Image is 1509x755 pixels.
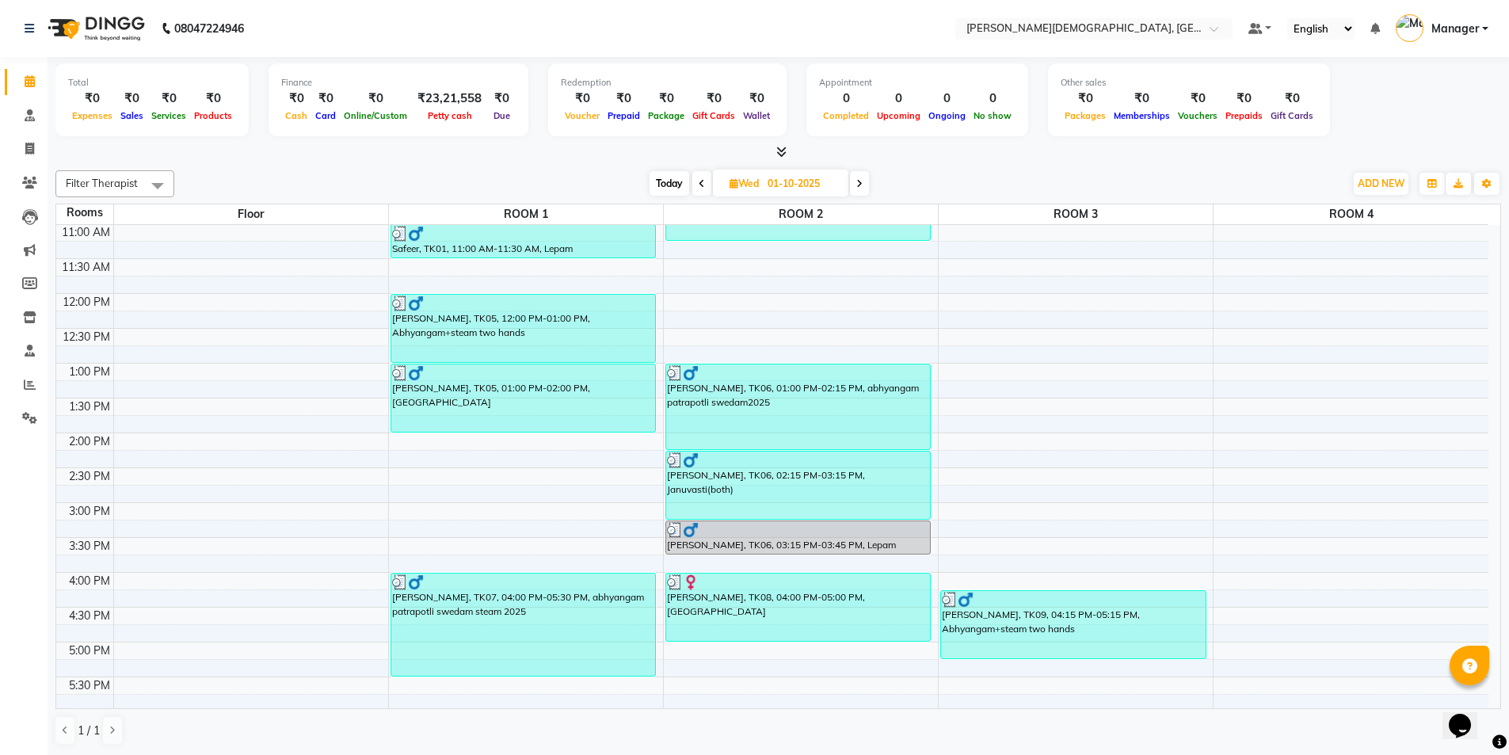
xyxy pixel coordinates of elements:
div: ₹0 [644,90,688,108]
div: Total [68,76,236,90]
span: Prepaid [604,110,644,121]
span: Package [644,110,688,121]
div: Safeer, TK01, 11:00 AM-11:30 AM, Lepam [391,225,656,257]
span: ROOM 1 [389,204,663,224]
div: Finance [281,76,516,90]
div: 1:00 PM [66,364,113,380]
div: ₹0 [311,90,340,108]
div: [PERSON_NAME], TK06, 01:00 PM-02:15 PM, abhyangam patrapotli swedam2025 [666,364,931,449]
div: 0 [873,90,924,108]
span: Wallet [739,110,774,121]
span: Upcoming [873,110,924,121]
iframe: chat widget [1442,692,1493,739]
span: Cash [281,110,311,121]
div: ₹0 [340,90,411,108]
span: Card [311,110,340,121]
span: Today [650,171,689,196]
span: ROOM 4 [1214,204,1488,224]
div: 0 [970,90,1016,108]
div: ₹0 [1061,90,1110,108]
span: Products [190,110,236,121]
div: 0 [924,90,970,108]
span: Completed [819,110,873,121]
div: 5:30 PM [66,677,113,694]
div: ₹0 [1110,90,1174,108]
span: ADD NEW [1358,177,1404,189]
div: Other sales [1061,76,1317,90]
div: Rooms [56,204,113,221]
img: logo [40,6,149,51]
div: 2:00 PM [66,433,113,450]
div: [PERSON_NAME], TK09, 04:15 PM-05:15 PM, Abhyangam+steam two hands [941,591,1206,658]
div: [PERSON_NAME], TK06, 02:15 PM-03:15 PM, Januvasti(both) [666,452,931,519]
div: Appointment [819,76,1016,90]
div: ₹0 [604,90,644,108]
span: Expenses [68,110,116,121]
span: Gift Cards [688,110,739,121]
div: ₹0 [281,90,311,108]
span: Filter Therapist [66,177,138,189]
div: [PERSON_NAME], TK05, 01:00 PM-02:00 PM, [GEOGRAPHIC_DATA] [391,364,656,432]
span: Prepaids [1221,110,1267,121]
div: 11:30 AM [59,259,113,276]
div: ₹0 [739,90,774,108]
b: 08047224946 [174,6,244,51]
span: Vouchers [1174,110,1221,121]
div: 11:00 AM [59,224,113,241]
div: [PERSON_NAME], TK06, 03:15 PM-03:45 PM, Lepam bandage [666,521,931,554]
input: 2025-10-01 [763,172,842,196]
span: Petty cash [424,110,476,121]
span: Online/Custom [340,110,411,121]
span: Services [147,110,190,121]
div: ₹0 [488,90,516,108]
span: Packages [1061,110,1110,121]
div: 4:00 PM [66,573,113,589]
div: ₹0 [1221,90,1267,108]
div: [PERSON_NAME], TK08, 04:00 PM-05:00 PM, [GEOGRAPHIC_DATA] [666,574,931,641]
div: ₹23,21,558 [411,90,488,108]
div: 12:30 PM [59,329,113,345]
span: ROOM 3 [939,204,1213,224]
span: Ongoing [924,110,970,121]
div: Redemption [561,76,774,90]
button: ADD NEW [1354,173,1408,195]
div: [PERSON_NAME], TK07, 04:00 PM-05:30 PM, abhyangam patrapotli swedam steam 2025 [391,574,656,676]
div: 0 [819,90,873,108]
div: ₹0 [190,90,236,108]
div: 3:00 PM [66,503,113,520]
span: No show [970,110,1016,121]
span: Sales [116,110,147,121]
div: ₹0 [688,90,739,108]
div: ₹0 [1267,90,1317,108]
div: 4:30 PM [66,608,113,624]
span: Wed [726,177,763,189]
div: ₹0 [68,90,116,108]
span: 1 / 1 [78,723,100,739]
div: 1:30 PM [66,398,113,415]
div: 5:00 PM [66,643,113,659]
div: ₹0 [116,90,147,108]
span: Memberships [1110,110,1174,121]
span: Gift Cards [1267,110,1317,121]
div: ₹0 [561,90,604,108]
div: ₹0 [147,90,190,108]
span: Voucher [561,110,604,121]
span: Due [490,110,514,121]
div: [PERSON_NAME], TK05, 12:00 PM-01:00 PM, Abhyangam+steam two hands [391,295,656,362]
span: Floor [114,204,388,224]
span: ROOM 2 [664,204,938,224]
div: 2:30 PM [66,468,113,485]
div: 3:30 PM [66,538,113,555]
div: ₹0 [1174,90,1221,108]
div: 12:00 PM [59,294,113,311]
